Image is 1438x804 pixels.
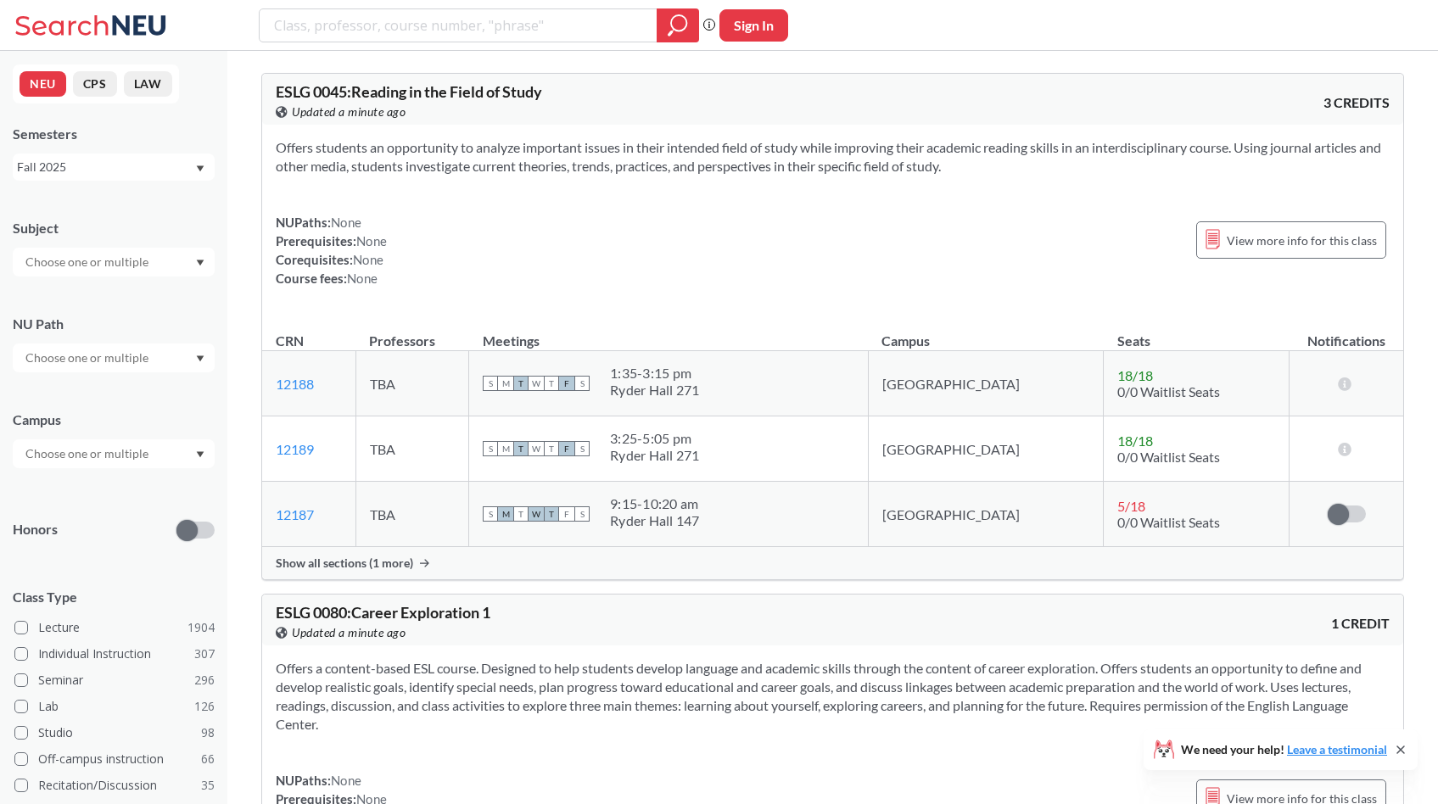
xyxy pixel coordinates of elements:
div: CRN [276,332,304,350]
a: 12187 [276,506,314,522]
div: magnifying glass [657,8,699,42]
span: M [498,441,513,456]
div: Campus [13,410,215,429]
span: 35 [201,776,215,795]
span: None [353,252,383,267]
span: 307 [194,645,215,663]
span: T [544,376,559,391]
span: S [574,506,590,522]
button: Sign In [719,9,788,42]
span: None [347,271,378,286]
span: 18 / 18 [1117,367,1153,383]
span: 1 CREDIT [1331,614,1390,633]
input: Choose one or multiple [17,444,159,464]
td: TBA [355,351,469,416]
span: View more info for this class [1227,230,1377,251]
td: [GEOGRAPHIC_DATA] [868,416,1103,482]
span: None [331,215,361,230]
span: T [544,506,559,522]
span: None [331,773,361,788]
span: S [483,506,498,522]
span: T [513,376,529,391]
th: Campus [868,315,1103,351]
div: 3:25 - 5:05 pm [610,430,700,447]
div: NU Path [13,315,215,333]
span: M [498,506,513,522]
span: 1904 [187,618,215,637]
td: [GEOGRAPHIC_DATA] [868,482,1103,547]
td: TBA [355,416,469,482]
svg: Dropdown arrow [196,260,204,266]
label: Lecture [14,617,215,639]
span: Updated a minute ago [292,103,406,121]
button: NEU [20,71,66,97]
div: Dropdown arrow [13,343,215,372]
a: Leave a testimonial [1287,742,1387,757]
span: S [483,376,498,391]
span: None [356,233,387,248]
span: Updated a minute ago [292,623,406,642]
span: 3 CREDITS [1323,93,1390,112]
div: Ryder Hall 271 [610,447,700,464]
th: Meetings [469,315,869,351]
span: T [513,441,529,456]
input: Choose one or multiple [17,252,159,272]
div: NUPaths: Prerequisites: Corequisites: Course fees: [276,213,387,288]
span: ESLG 0045 : Reading in the Field of Study [276,82,542,101]
svg: Dropdown arrow [196,165,204,172]
span: 0/0 Waitlist Seats [1117,383,1220,399]
label: Lab [14,695,215,717]
span: 0/0 Waitlist Seats [1117,514,1220,530]
button: LAW [124,71,172,97]
span: S [574,376,590,391]
input: Choose one or multiple [17,348,159,368]
span: 18 / 18 [1117,433,1153,449]
div: Ryder Hall 147 [610,512,700,529]
span: 66 [201,750,215,768]
span: 126 [194,697,215,716]
svg: Dropdown arrow [196,355,204,362]
section: Offers students an opportunity to analyze important issues in their intended field of study while... [276,138,1390,176]
span: F [559,506,574,522]
div: Fall 2025Dropdown arrow [13,154,215,181]
label: Recitation/Discussion [14,774,215,796]
span: W [529,506,544,522]
div: Show all sections (1 more) [262,547,1403,579]
label: Individual Instruction [14,643,215,665]
td: TBA [355,482,469,547]
span: 5 / 18 [1117,498,1145,514]
th: Seats [1104,315,1290,351]
span: F [559,441,574,456]
th: Notifications [1290,315,1404,351]
label: Seminar [14,669,215,691]
button: CPS [73,71,117,97]
span: 0/0 Waitlist Seats [1117,449,1220,465]
span: S [574,441,590,456]
span: T [513,506,529,522]
span: S [483,441,498,456]
input: Class, professor, course number, "phrase" [272,11,645,40]
svg: magnifying glass [668,14,688,37]
label: Studio [14,722,215,744]
span: W [529,376,544,391]
svg: Dropdown arrow [196,451,204,458]
span: T [544,441,559,456]
span: 296 [194,671,215,690]
span: 98 [201,723,215,742]
span: W [529,441,544,456]
span: ESLG 0080 : Career Exploration 1 [276,603,490,622]
div: Fall 2025 [17,158,194,176]
td: [GEOGRAPHIC_DATA] [868,351,1103,416]
span: We need your help! [1181,744,1387,756]
label: Off-campus instruction [14,748,215,770]
section: Offers a content-based ESL course. Designed to help students develop language and academic skills... [276,659,1390,734]
span: M [498,376,513,391]
a: 12188 [276,376,314,392]
th: Professors [355,315,469,351]
div: Dropdown arrow [13,439,215,468]
span: Show all sections (1 more) [276,556,413,571]
a: 12189 [276,441,314,457]
p: Honors [13,520,58,539]
div: Ryder Hall 271 [610,382,700,399]
span: F [559,376,574,391]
